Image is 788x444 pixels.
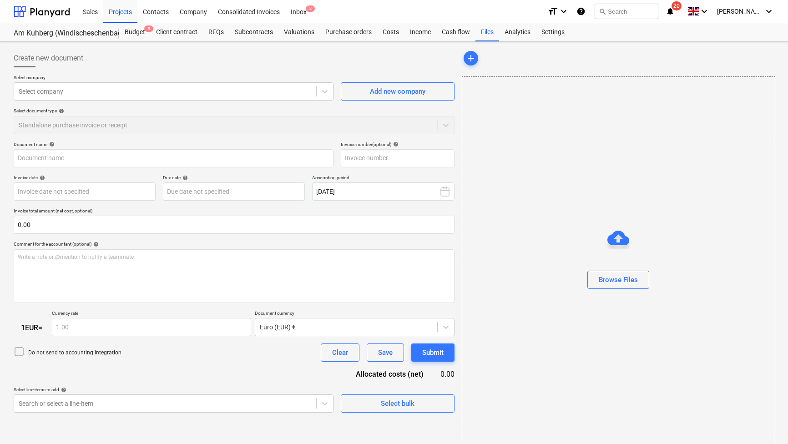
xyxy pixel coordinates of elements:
[465,53,476,64] span: add
[411,343,455,362] button: Submit
[14,108,455,114] div: Select document type
[47,141,55,147] span: help
[321,343,359,362] button: Clear
[312,175,454,182] p: Accounting period
[587,271,649,289] button: Browse Files
[378,347,393,358] div: Save
[320,23,377,41] a: Purchase orders
[341,82,455,101] button: Add new company
[57,108,64,114] span: help
[255,310,454,318] p: Document currency
[14,323,52,332] div: 1 EUR =
[28,349,121,357] p: Do not send to accounting integration
[14,216,455,234] input: Invoice total amount (net cost, optional)
[14,53,83,64] span: Create new document
[499,23,536,41] a: Analytics
[14,29,108,38] div: Am Kuhberg (Windischeschenbach)
[312,182,454,201] button: [DATE]
[91,242,99,247] span: help
[341,141,455,147] div: Invoice number (optional)
[306,5,315,12] span: 2
[163,182,305,201] input: Due date not specified
[370,86,425,97] div: Add new company
[59,387,66,393] span: help
[381,398,414,409] div: Select bulk
[422,347,444,358] div: Submit
[341,394,455,413] button: Select bulk
[14,149,333,167] input: Document name
[332,347,348,358] div: Clear
[14,182,156,201] input: Invoice date not specified
[181,175,188,181] span: help
[599,274,638,286] div: Browse Files
[436,23,475,41] a: Cash flow
[119,23,151,41] a: Budget9
[119,23,151,41] div: Budget
[151,23,203,41] a: Client contract
[278,23,320,41] a: Valuations
[391,141,399,147] span: help
[336,369,439,379] div: Allocated costs (net)
[536,23,570,41] a: Settings
[475,23,499,41] a: Files
[14,208,455,216] p: Invoice total amount (net cost, optional)
[367,343,404,362] button: Save
[377,23,404,41] a: Costs
[14,241,455,247] div: Comment for the accountant (optional)
[438,369,454,379] div: 0.00
[341,149,455,167] input: Invoice number
[203,23,229,41] a: RFQs
[14,175,156,181] div: Invoice date
[52,310,251,318] p: Currency rate
[14,141,333,147] div: Document name
[14,75,333,82] p: Select company
[404,23,436,41] a: Income
[229,23,278,41] a: Subcontracts
[144,25,153,32] span: 9
[38,175,45,181] span: help
[163,175,305,181] div: Due date
[14,387,333,393] div: Select line-items to add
